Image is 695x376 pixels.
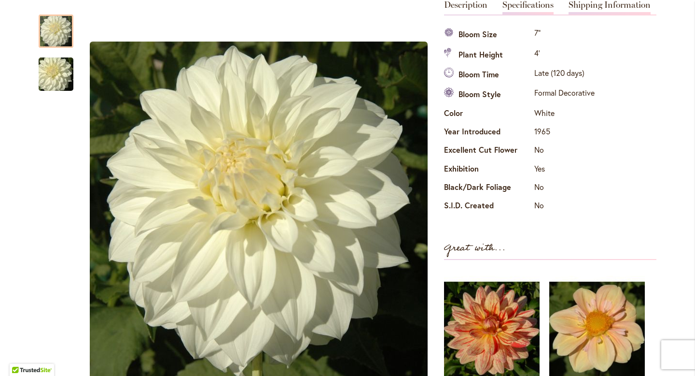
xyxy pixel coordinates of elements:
[532,105,597,123] td: White
[444,65,532,85] th: Bloom Time
[21,51,91,98] img: Sterling Silver
[532,85,597,105] td: Formal Decorative
[532,124,597,142] td: 1965
[444,105,532,123] th: Color
[532,65,597,85] td: Late (120 days)
[532,142,597,160] td: No
[444,240,506,256] strong: Great with...
[444,179,532,198] th: Black/Dark Foliage
[39,48,73,91] div: Sterling Silver
[532,160,597,179] td: Yes
[444,160,532,179] th: Exhibition
[444,45,532,65] th: Plant Height
[444,124,532,142] th: Year Introduced
[444,85,532,105] th: Bloom Style
[444,198,532,216] th: S.I.D. Created
[532,179,597,198] td: No
[532,198,597,216] td: No
[532,25,597,45] td: 7"
[7,342,34,369] iframe: Launch Accessibility Center
[39,5,83,48] div: Sterling Silver
[444,142,532,160] th: Excellent Cut Flower
[444,0,487,14] a: Description
[444,0,656,216] div: Detailed Product Info
[569,0,651,14] a: Shipping Information
[502,0,554,14] a: Specifications
[532,45,597,65] td: 4'
[444,25,532,45] th: Bloom Size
